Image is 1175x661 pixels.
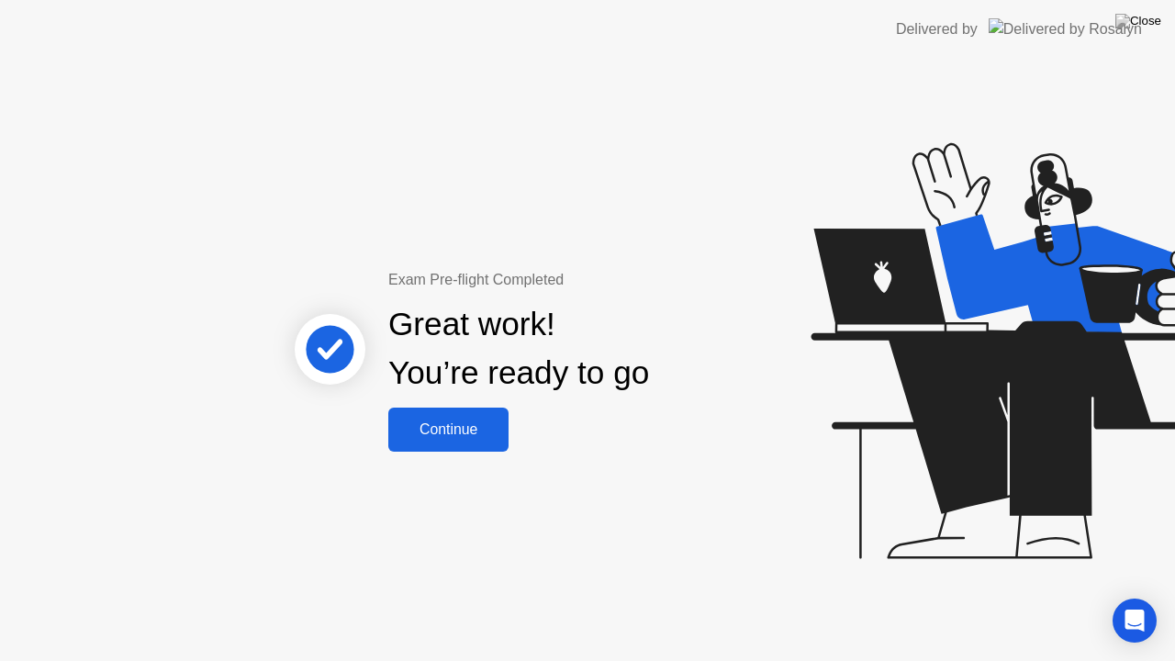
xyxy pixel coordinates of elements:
div: Delivered by [896,18,978,40]
img: Close [1115,14,1161,28]
div: Continue [394,421,503,438]
div: Open Intercom Messenger [1113,599,1157,643]
div: Great work! You’re ready to go [388,300,649,398]
img: Delivered by Rosalyn [989,18,1142,39]
div: Exam Pre-flight Completed [388,269,767,291]
button: Continue [388,408,509,452]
